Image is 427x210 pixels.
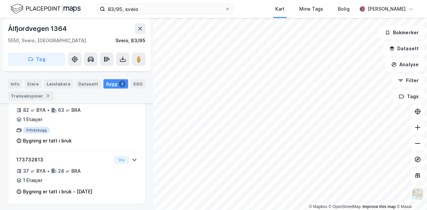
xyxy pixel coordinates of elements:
button: Tag [8,53,65,66]
input: Søk på adresse, matrikkel, gårdeiere, leietakere eller personer [105,4,225,14]
div: Sveio, 83/95 [115,37,145,45]
div: 3 [44,93,51,99]
div: 37 ㎡ BYA [23,167,46,175]
button: Datasett [384,42,424,55]
img: logo.f888ab2527a4732fd821a326f86c7f29.svg [11,3,81,15]
div: 2 [119,81,125,87]
div: Eiere [25,79,41,89]
div: 5550, Sveio, [GEOGRAPHIC_DATA] [8,37,86,45]
div: Bygning er tatt i bruk [23,137,72,145]
div: 1 Etasjer [23,176,42,184]
a: OpenStreetMap [329,204,361,209]
div: Ålfjordvegen 1364 [8,23,68,34]
div: 173732813 [16,156,111,164]
button: Bokmerker [379,26,424,39]
div: Kontrollprogram for chat [394,178,427,210]
div: Kart [275,5,285,13]
a: Mapbox [309,204,327,209]
div: Info [8,79,22,89]
button: Filter [392,74,424,87]
div: • [47,107,50,113]
div: Mine Tags [299,5,323,13]
div: 63 ㎡ BRA [58,106,81,114]
div: [PERSON_NAME] [368,5,406,13]
a: Improve this map [363,204,396,209]
button: Analyse [386,58,424,71]
button: Tags [393,90,424,103]
div: Bygning er tatt i bruk - [DATE] [23,188,92,196]
button: Vis [114,156,129,164]
div: • [47,168,50,174]
div: Bolig [338,5,350,13]
div: 82 ㎡ BYA [23,106,46,114]
div: 28 ㎡ BRA [58,167,81,175]
div: ESG [131,79,145,89]
div: Datasett [76,79,101,89]
div: Bygg [103,79,128,89]
div: Leietakere [44,79,73,89]
div: 1 Etasjer [23,115,42,123]
div: Transaksjoner [8,91,54,101]
iframe: Chat Widget [394,178,427,210]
